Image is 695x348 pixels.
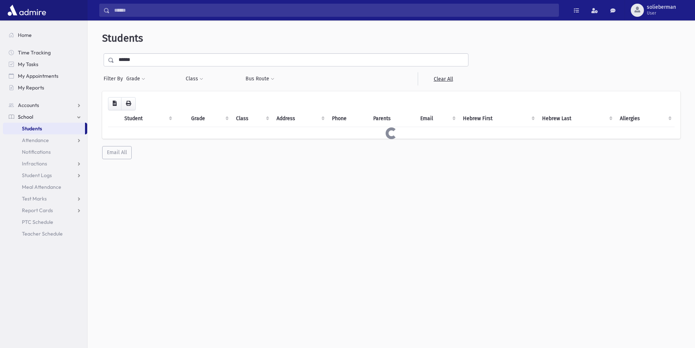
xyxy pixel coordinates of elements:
[22,149,51,155] span: Notifications
[3,158,87,169] a: Infractions
[18,84,44,91] span: My Reports
[22,219,53,225] span: PTC Schedule
[18,114,33,120] span: School
[104,75,126,83] span: Filter By
[3,70,87,82] a: My Appointments
[3,181,87,193] a: Meal Attendance
[22,207,53,214] span: Report Cards
[3,123,85,134] a: Students
[3,82,87,93] a: My Reports
[22,195,47,202] span: Test Marks
[22,230,63,237] span: Teacher Schedule
[18,32,32,38] span: Home
[232,110,273,127] th: Class
[3,169,87,181] a: Student Logs
[3,111,87,123] a: School
[108,97,121,110] button: CSV
[18,73,58,79] span: My Appointments
[22,125,42,132] span: Students
[3,193,87,204] a: Test Marks
[22,184,61,190] span: Meal Attendance
[22,160,47,167] span: Infractions
[3,58,87,70] a: My Tasks
[3,228,87,240] a: Teacher Schedule
[185,72,204,85] button: Class
[3,204,87,216] a: Report Cards
[3,47,87,58] a: Time Tracking
[3,134,87,146] a: Attendance
[22,137,49,144] span: Attendance
[6,3,48,18] img: AdmirePro
[615,110,675,127] th: Allergies
[110,4,559,17] input: Search
[187,110,231,127] th: Grade
[538,110,616,127] th: Hebrew Last
[3,146,87,158] a: Notifications
[3,216,87,228] a: PTC Schedule
[647,4,676,10] span: solieberman
[102,32,143,44] span: Students
[22,172,52,179] span: Student Logs
[3,99,87,111] a: Accounts
[126,72,146,85] button: Grade
[245,72,275,85] button: Bus Route
[647,10,676,16] span: User
[120,110,175,127] th: Student
[272,110,328,127] th: Address
[459,110,537,127] th: Hebrew First
[121,97,136,110] button: Print
[328,110,369,127] th: Phone
[369,110,416,127] th: Parents
[18,102,39,108] span: Accounts
[18,61,38,68] span: My Tasks
[102,146,132,159] button: Email All
[418,72,468,85] a: Clear All
[3,29,87,41] a: Home
[18,49,51,56] span: Time Tracking
[416,110,459,127] th: Email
